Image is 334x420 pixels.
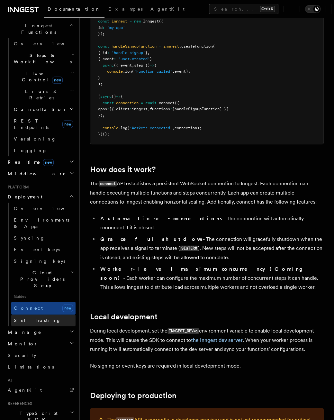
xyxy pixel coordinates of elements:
span: inngest [112,19,127,23]
li: - The connection will automatically reconnect if it is closed. [98,214,324,232]
span: .log [123,69,132,74]
span: REST Endpoints [14,118,49,130]
code: connect [99,181,117,187]
span: ); [98,82,103,86]
button: Manage [5,326,76,338]
a: REST Endpointsnew [11,115,76,133]
span: new [43,159,54,166]
p: The API establishes a persistent WebSocket connection to Inngest. Each connection can handle exec... [90,179,324,206]
button: Steps & Workflows [11,50,76,68]
span: } [98,76,100,80]
span: new [62,120,73,128]
a: Local development [90,312,158,321]
button: Flow Controlnew [11,68,76,86]
a: Documentation [44,2,104,18]
span: step }) [134,63,150,68]
span: Security [8,352,36,358]
span: console [103,126,118,130]
span: 'my-app' [107,25,125,30]
button: Search...Ctrl+K [209,4,278,14]
a: AgentKit [147,2,188,17]
span: ({ [175,101,179,105]
span: [{ client [109,107,130,111]
span: : [130,107,132,111]
span: Environments & Apps [14,217,69,229]
span: , [148,50,150,55]
span: Overview [14,41,80,46]
span: Syncing [14,235,45,241]
span: , [148,107,150,111]
span: [handleSignupFunction] }] [172,107,229,111]
span: new [52,77,63,84]
span: Documentation [48,6,101,12]
span: Logging [14,148,47,153]
div: Inngest Functions [5,38,76,156]
button: Toggle dark mode [305,5,320,13]
span: handleSignupFunction [112,44,157,49]
span: const [98,44,109,49]
a: Connectnew [11,302,76,315]
span: AgentKit [150,6,185,12]
span: Inngest [143,19,159,23]
a: Logging [11,145,76,156]
span: apps [98,107,107,111]
span: Manage [5,329,41,335]
span: : [103,25,105,30]
a: the Inngest dev server [191,337,243,343]
span: = [141,101,143,105]
span: event); [175,69,190,74]
span: , [172,69,175,74]
span: ( [213,44,215,49]
a: Self hosting [11,315,76,326]
a: AgentKit [5,384,76,396]
a: Versioning [11,133,76,145]
span: ({ event [114,63,132,68]
button: Errors & Retries [11,86,76,104]
span: : [107,107,109,111]
span: 'handle-signup' [112,50,145,55]
span: new [134,19,141,23]
span: ( [132,69,134,74]
span: async [103,63,114,68]
span: { id [98,50,107,55]
a: Overview [11,203,76,214]
span: Cancellation [11,106,67,113]
button: Deployment [5,191,76,203]
span: id [98,25,103,30]
span: : [107,50,109,55]
a: Signing keys [11,255,76,267]
span: : [114,57,116,61]
span: connection); [175,126,202,130]
span: Signing keys [14,259,65,264]
button: Realtimenew [5,156,76,168]
span: References [5,401,32,406]
span: 'Function called' [134,69,172,74]
span: }); [98,113,105,118]
span: .log [118,126,127,130]
span: Middleware [5,170,66,177]
a: How does it work? [90,165,156,174]
span: Platform [5,185,29,190]
span: Realtime [5,159,54,165]
span: new [62,304,73,312]
span: { [154,63,157,68]
span: Flow Control [11,70,71,83]
span: } [145,50,148,55]
span: 'Worker: connected' [130,126,172,130]
span: await [145,101,157,105]
span: Overview [14,206,80,211]
span: Cloud Providers Setup [11,269,71,289]
span: , [172,126,175,130]
kbd: Ctrl+K [260,6,275,12]
span: Versioning [14,136,56,142]
span: async [100,94,112,99]
span: Errors & Retries [11,88,70,101]
span: ( [98,94,100,99]
span: connection [116,101,139,105]
span: Monitor [5,340,38,347]
li: - The connection will gracefully shutdown when the app receives a signal to terminate ( ). New st... [98,235,324,262]
span: Examples [108,6,143,12]
span: , [132,63,134,68]
span: connect [159,101,175,105]
span: Limitations [8,364,54,369]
